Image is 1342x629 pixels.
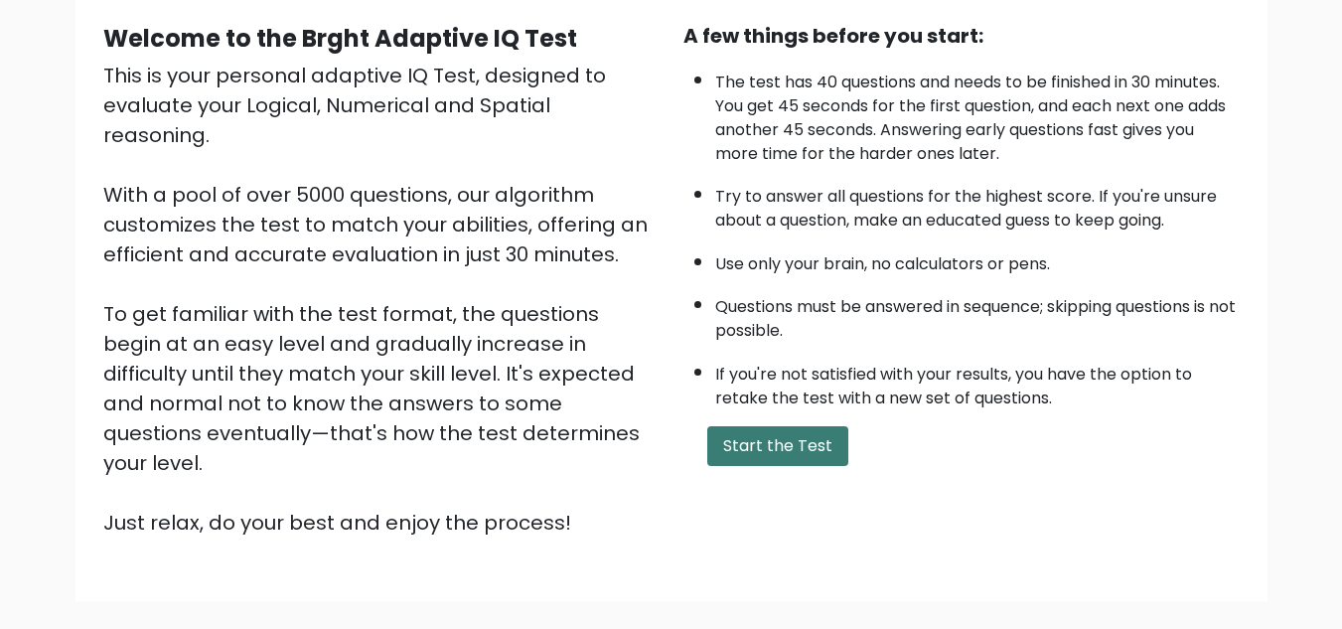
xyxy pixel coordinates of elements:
button: Start the Test [707,426,848,466]
li: Questions must be answered in sequence; skipping questions is not possible. [715,285,1240,343]
div: This is your personal adaptive IQ Test, designed to evaluate your Logical, Numerical and Spatial ... [103,61,660,538]
div: A few things before you start: [683,21,1240,51]
li: Use only your brain, no calculators or pens. [715,242,1240,276]
li: The test has 40 questions and needs to be finished in 30 minutes. You get 45 seconds for the firs... [715,61,1240,166]
li: Try to answer all questions for the highest score. If you're unsure about a question, make an edu... [715,175,1240,233]
b: Welcome to the Brght Adaptive IQ Test [103,22,577,55]
li: If you're not satisfied with your results, you have the option to retake the test with a new set ... [715,353,1240,410]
